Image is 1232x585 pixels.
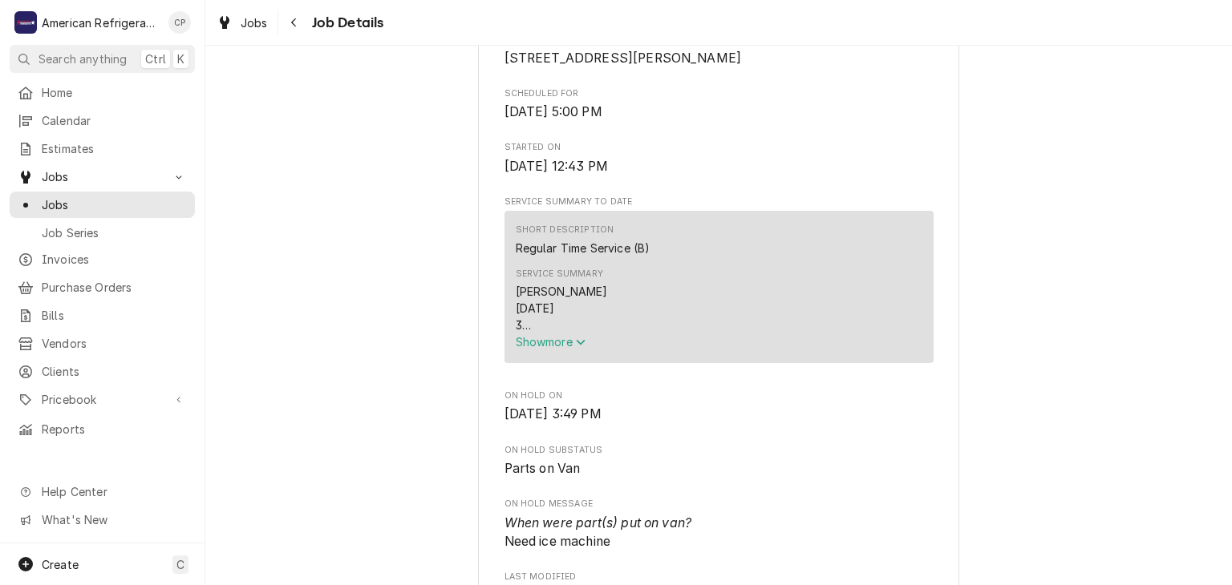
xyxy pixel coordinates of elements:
[505,196,934,208] span: Service Summary To Date
[42,483,185,500] span: Help Center
[10,246,195,272] a: Invoices
[168,11,191,34] div: CP
[10,358,195,385] a: Clients
[42,421,187,438] span: Reports
[14,11,37,34] div: American Refrigeration LLC's Avatar
[10,107,195,134] a: Calendar
[42,140,187,157] span: Estimates
[42,558,79,571] span: Create
[10,330,195,357] a: Vendors
[516,335,586,349] span: Show more
[505,389,934,402] span: On Hold On
[505,87,934,122] div: Scheduled For
[42,307,187,324] span: Bills
[10,79,195,106] a: Home
[10,163,195,190] a: Go to Jobs
[10,478,195,505] a: Go to Help Center
[505,157,934,176] span: Started On
[505,104,602,119] span: [DATE] 5:00 PM
[42,112,187,129] span: Calendar
[210,10,274,36] a: Jobs
[505,514,934,551] span: On Hold Message
[505,498,934,510] span: On Hold Message
[14,11,37,34] div: A
[505,444,934,478] div: On Hold SubStatus
[505,211,934,369] div: Service Summary
[505,405,934,424] span: On Hold On
[42,511,185,528] span: What's New
[505,515,692,531] i: When were part(s) put on van?
[505,50,742,66] span: [STREET_ADDRESS][PERSON_NAME]
[42,224,187,241] span: Job Series
[38,50,127,67] span: Search anything
[10,386,195,413] a: Go to Pricebook
[10,45,195,73] button: Search anythingCtrlK
[505,103,934,122] span: Scheduled For
[516,240,650,256] div: Regular Time Service (B)
[505,49,934,68] span: Service Location
[505,141,934,154] span: Started On
[42,14,160,31] div: American Refrigeration LLC
[168,11,191,34] div: Cordel Pyle's Avatar
[505,87,934,100] span: Scheduled For
[505,444,934,457] span: On Hold SubStatus
[307,12,384,34] span: Job Details
[505,498,934,551] div: On Hold Message
[516,268,603,280] div: Service Summary
[10,220,195,246] a: Job Series
[505,571,934,583] span: Last Modified
[42,335,187,352] span: Vendors
[145,50,166,67] span: Ctrl
[516,283,753,333] div: [PERSON_NAME] [DATE] 3 Ice machine is not working Ice dosent not come off evaporator There no nic...
[10,416,195,442] a: Reports
[177,50,184,67] span: K
[516,333,753,350] button: Showmore
[505,141,934,175] div: Started On
[42,196,187,213] span: Jobs
[176,556,184,573] span: C
[505,515,692,550] span: Need ice machine
[505,389,934,424] div: On Hold On
[10,192,195,218] a: Jobs
[505,461,581,476] span: Parts on Van
[505,159,608,174] span: [DATE] 12:43 PM
[505,406,602,422] span: [DATE] 3:49 PM
[42,363,187,380] span: Clients
[505,459,934,478] span: On Hold SubStatus
[42,279,187,296] span: Purchase Orders
[282,10,307,35] button: Navigate back
[10,135,195,162] a: Estimates
[516,224,614,236] div: Short Description
[505,196,934,370] div: Service Summary To Date
[42,391,163,408] span: Pricebook
[10,302,195,329] a: Bills
[10,506,195,533] a: Go to What's New
[241,14,268,31] span: Jobs
[505,33,934,67] div: Service Location
[42,84,187,101] span: Home
[42,251,187,268] span: Invoices
[10,274,195,301] a: Purchase Orders
[42,168,163,185] span: Jobs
